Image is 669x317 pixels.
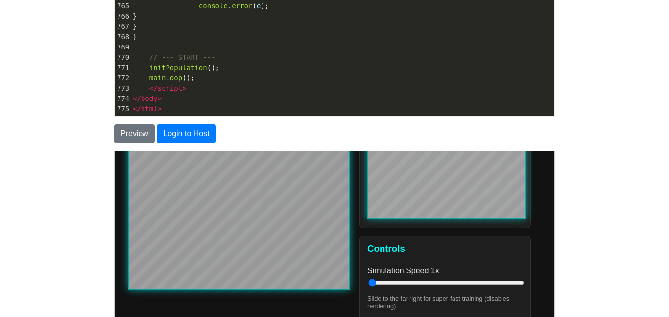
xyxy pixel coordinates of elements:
[149,53,215,61] span: // --- START ---
[133,2,269,10] span: . ( );
[149,84,158,92] span: </
[115,104,131,114] div: 775
[253,188,408,201] h3: Save & Load AI
[149,64,207,72] span: initPopulation
[158,95,162,102] span: >
[115,11,131,22] div: 766
[232,2,252,10] span: error
[133,23,137,30] span: }
[133,33,137,41] span: }
[133,64,219,72] span: ();
[157,124,215,143] button: Login to Host
[115,73,131,83] div: 772
[141,105,158,113] span: html
[115,22,131,32] div: 767
[257,2,261,10] span: e
[182,84,186,92] span: >
[158,84,183,92] span: script
[114,124,155,143] button: Preview
[199,2,228,10] span: console
[133,74,195,82] span: ();
[149,74,182,82] span: mainLoop
[115,83,131,94] div: 773
[158,105,162,113] span: >
[133,105,141,113] span: </
[133,95,141,102] span: </
[141,95,158,102] span: body
[133,12,137,20] span: }
[115,63,131,73] div: 771
[115,94,131,104] div: 774
[115,52,131,63] div: 770
[115,1,131,11] div: 765
[115,42,131,52] div: 769
[115,32,131,42] div: 768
